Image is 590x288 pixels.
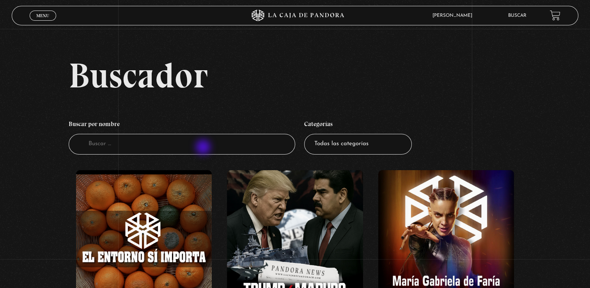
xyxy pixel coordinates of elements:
[508,13,526,18] a: Buscar
[34,20,52,25] span: Cerrar
[36,13,49,18] span: Menu
[429,13,480,18] span: [PERSON_NAME]
[304,116,412,134] h4: Categorías
[69,116,295,134] h4: Buscar por nombre
[550,10,560,21] a: View your shopping cart
[69,58,578,93] h2: Buscador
